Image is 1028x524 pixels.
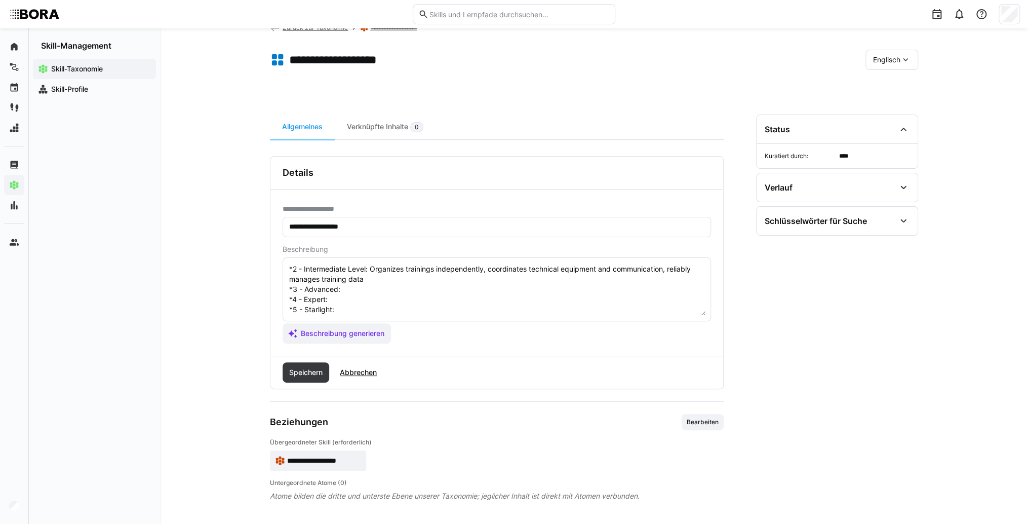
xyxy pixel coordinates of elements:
button: Bearbeiten [682,414,724,430]
div: Verknüpfte Inhalte [335,115,436,139]
span: Abbrechen [338,367,378,378]
span: Englisch [873,55,900,65]
div: Allgemeines [270,115,335,139]
span: Kuratiert durch: [765,152,835,160]
input: Skills und Lernpfade durchsuchen… [428,10,610,19]
div: Schlüsselwörter für Suche [765,216,867,226]
a: Zurück zur Taxonomie [270,24,348,31]
h4: Untergeordnete Atome (0) [270,479,724,487]
button: Abbrechen [333,362,383,383]
h3: Details [283,167,313,178]
div: Verlauf [765,182,793,193]
span: Bearbeiten [686,418,720,426]
button: Beschreibung generieren [283,323,391,344]
h3: Beziehungen [270,417,328,428]
span: Speichern [288,367,324,378]
h4: Übergeordneter Skill (erforderlich) [270,438,724,446]
span: Beschreibung generieren [299,328,386,339]
span: Beschreibung [283,245,328,253]
span: Atome bilden die dritte und unterste Ebene unserer Taxonomie; jeglicher Inhalt ist direkt mit Ato... [270,491,724,501]
div: Status [765,124,790,134]
button: Speichern [283,362,329,383]
span: 0 [415,123,419,131]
